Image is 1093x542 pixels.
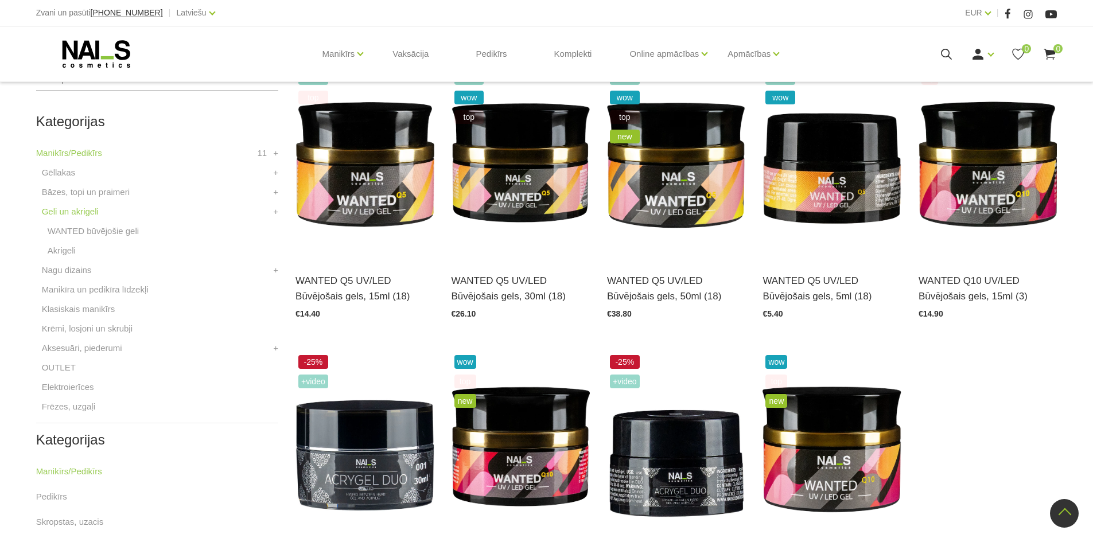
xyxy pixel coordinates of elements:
a: Apmācības [728,31,771,77]
a: Skropstas, uzacis [36,515,104,529]
a: Manikīrs/Pedikīrs [36,465,102,478]
a: Komplekti [545,26,601,81]
img: Gels WANTED NAILS cosmetics tehniķu komanda ir radījusi gelu, kas ilgi jau ir katra meistara mekl... [763,68,901,259]
a: Elektroierīces [42,380,94,394]
span: [PHONE_NUMBER] [91,8,163,17]
span: wow [454,91,484,104]
span: top [454,375,476,388]
a: Online apmācības [629,31,699,77]
a: 0 [1011,47,1025,61]
span: top [298,91,328,104]
span: 0 [1053,44,1063,53]
span: | [997,6,999,20]
a: Klasiskais manikīrs [42,302,115,316]
a: WANTED Q5 UV/LED Būvējošais gels, 5ml (18) [763,273,901,304]
span: wow [765,91,795,104]
span: wow [765,355,787,369]
a: Manikīrs [322,31,355,77]
a: + [273,341,278,355]
a: + [273,166,278,180]
a: WANTED Q5 UV/LED Būvējošais gels, 50ml (18) [607,273,745,304]
a: OUTLET [42,361,76,375]
a: Geli un akrigeli [42,205,99,219]
a: Manikīra un pedikīra līdzekļi [42,283,149,297]
span: -25% [298,355,328,369]
a: WANTED Q10 UV/LED Būvējošais gels, 15ml (3) [919,273,1057,304]
span: | [169,6,171,20]
span: top [610,110,640,124]
a: WANTED Q5 UV/LED Būvējošais gels, 30ml (18) [452,273,590,304]
a: Pedikīrs [466,26,516,81]
a: Pedikīrs [36,490,67,504]
div: Zvani un pasūti [36,6,163,20]
a: Vaksācija [383,26,438,81]
a: + [273,205,278,219]
a: Bāzes, topi un praimeri [42,185,130,199]
a: Gēllakas [42,166,75,180]
span: wow [454,355,476,369]
a: + [273,185,278,199]
span: top [765,375,787,388]
span: €14.40 [295,309,320,318]
a: Frēzes, uzgaļi [42,400,95,414]
h2: Kategorijas [36,432,278,447]
span: €38.80 [607,309,632,318]
a: + [273,263,278,277]
span: new [610,130,640,143]
span: +Video [610,375,640,388]
a: Akrigeli [48,244,76,258]
img: Gels WANTED NAILS cosmetics tehniķu komanda ir radījusi gelu, kas ilgi jau ir katra meistara mekl... [919,68,1057,259]
span: €26.10 [452,309,476,318]
a: Nagu dizains [42,263,92,277]
span: 0 [1022,44,1031,53]
a: [PHONE_NUMBER] [91,9,163,17]
img: Gels WANTED NAILS cosmetics tehniķu komanda ir radījusi gelu, kas ilgi jau ir katra meistara mekl... [295,68,434,259]
a: + [273,146,278,160]
a: WANTED Q5 UV/LED Būvējošais gels, 15ml (18) [295,273,434,304]
span: €14.90 [919,309,943,318]
span: €5.40 [763,309,783,318]
a: WANTED būvējošie geli [48,224,139,238]
span: new [454,394,476,408]
span: -25% [610,355,640,369]
a: EUR [965,6,982,20]
h2: Kategorijas [36,114,278,129]
a: 0 [1043,47,1057,61]
span: +Video [298,375,328,388]
span: wow [610,91,640,104]
a: Latviešu [177,6,207,20]
a: Krēmi, losjoni un skrubji [42,322,133,336]
span: new [765,394,787,408]
img: Gels WANTED NAILS cosmetics tehniķu komanda ir radījusi gelu, kas ilgi jau ir katra meistara mekl... [607,68,745,259]
span: 11 [257,146,267,160]
a: Aksesuāri, piederumi [42,341,122,355]
span: top [454,110,484,124]
a: Manikīrs/Pedikīrs [36,146,102,160]
img: Gels WANTED NAILS cosmetics tehniķu komanda ir radījusi gelu, kas ilgi jau ir katra meistara mekl... [452,68,590,259]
